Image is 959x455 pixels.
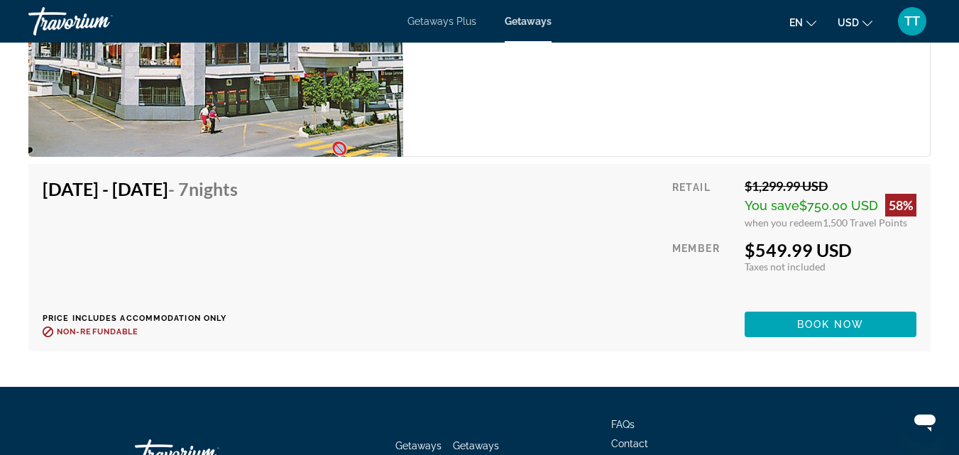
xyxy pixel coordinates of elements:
[904,14,920,28] span: TT
[28,3,170,40] a: Travorium
[799,198,878,213] span: $750.00 USD
[505,16,552,27] a: Getaways
[838,17,859,28] span: USD
[902,398,948,444] iframe: Button to launch messaging window
[395,440,442,451] a: Getaways
[789,12,816,33] button: Change language
[745,178,916,194] div: $1,299.99 USD
[672,178,734,229] div: Retail
[745,312,916,337] button: Book now
[611,438,648,449] a: Contact
[838,12,872,33] button: Change currency
[797,319,865,330] span: Book now
[43,178,238,199] h4: [DATE] - [DATE]
[894,6,931,36] button: User Menu
[57,327,138,336] span: Non-refundable
[789,17,803,28] span: en
[745,239,916,261] div: $549.99 USD
[885,194,916,216] div: 58%
[745,261,826,273] span: Taxes not included
[745,216,823,229] span: when you redeem
[745,198,799,213] span: You save
[823,216,907,229] span: 1,500 Travel Points
[672,239,734,301] div: Member
[611,419,635,430] a: FAQs
[168,178,238,199] span: - 7
[43,314,248,323] p: Price includes accommodation only
[407,16,476,27] a: Getaways Plus
[189,178,238,199] span: Nights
